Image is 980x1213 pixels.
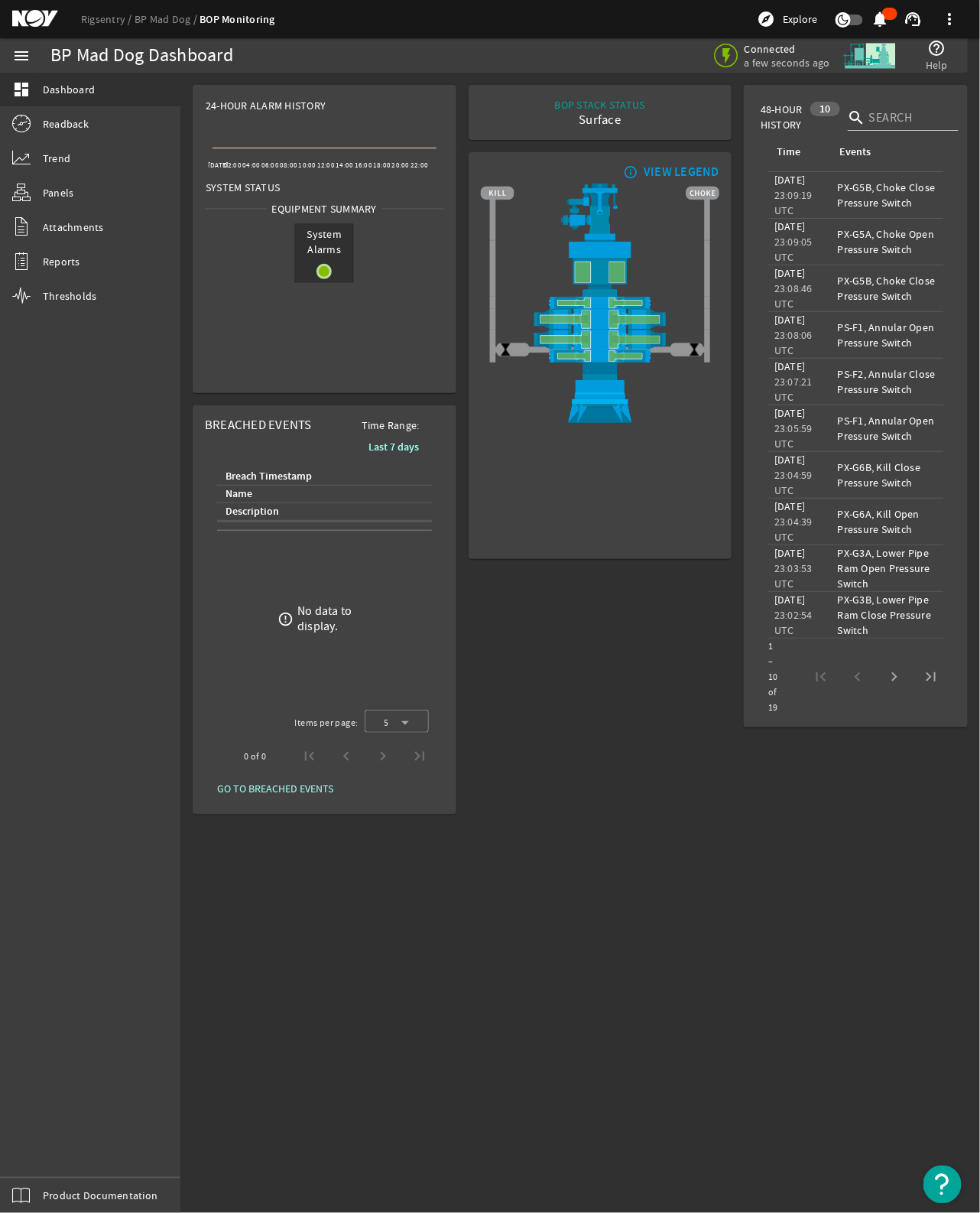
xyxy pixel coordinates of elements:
button: GO TO BREACHED EVENTS [205,775,346,802]
div: Description [226,503,279,520]
input: Search [869,109,946,127]
legacy-datetime-component: 23:07:21 UTC [774,375,813,404]
span: Dashboard [43,82,95,97]
div: Name [226,486,252,502]
mat-icon: support_agent [904,10,922,28]
span: 48-Hour History [761,102,803,132]
div: BP Mad Dog Dashboard [50,48,233,63]
div: 10 [810,102,840,116]
text: 08:00 [280,161,297,170]
span: System Status [206,180,280,195]
span: Equipment Summary [267,201,382,216]
span: Trend [43,151,70,166]
button: more_vert [931,1,968,37]
div: PX-G5B, Choke Close Pressure Switch [838,273,937,304]
span: GO TO BREACHED EVENTS [217,781,333,796]
legacy-datetime-component: 23:04:39 UTC [774,515,813,544]
text: 10:00 [298,161,316,170]
div: Time [777,144,800,161]
i: search [848,109,866,127]
legacy-datetime-component: [DATE] [774,406,806,420]
button: Explore [751,7,823,31]
a: BP Mad Dog [135,12,200,26]
span: Attachments [43,220,104,235]
span: System Alarms [294,223,354,260]
span: 24-Hour Alarm History [206,98,326,113]
text: 06:00 [261,161,279,170]
mat-icon: dashboard [12,80,31,99]
div: PX-G5A, Choke Open Pressure Switch [838,226,937,257]
div: PS-F1, Annular Open Pressure Switch [838,413,937,444]
text: 12:00 [317,161,335,170]
div: VIEW LEGEND [644,164,719,180]
mat-icon: info_outline [620,166,638,178]
mat-icon: notifications [871,10,890,28]
div: BOP STACK STATUS [555,97,645,112]
div: Breach Timestamp [226,468,312,485]
div: PS-F2, Annular Close Pressure Switch [838,366,937,397]
img: WellheadConnector.png [481,363,720,423]
text: 16:00 [355,161,372,170]
div: Time [774,144,819,161]
img: Skid.svg [841,27,898,84]
span: a few seconds ago [745,56,830,70]
span: Explore [783,11,817,27]
span: Thresholds [43,288,97,304]
legacy-datetime-component: [DATE] [774,499,806,513]
span: Help [926,57,948,73]
legacy-datetime-component: 23:02:54 UTC [774,608,813,637]
legacy-datetime-component: [DATE] [774,359,806,373]
button: Last page [913,659,949,695]
img: TransparentStackSlice.png [700,273,715,296]
div: Items per page: [295,715,359,730]
img: TransparentStackSlice.png [485,273,500,296]
a: BOP Monitoring [200,12,275,27]
span: Connected [745,42,830,56]
img: RiserAdapter.png [481,184,720,240]
button: Open Resource Center [923,1166,962,1204]
text: [DATE] [208,161,229,170]
div: PX-G5B, Choke Close Pressure Switch [838,180,937,210]
text: 20:00 [392,161,410,170]
span: Readback [43,116,89,132]
span: Reports [43,254,80,269]
img: ValveClose.png [498,343,513,357]
legacy-datetime-component: 23:04:59 UTC [774,468,813,497]
div: Surface [555,112,645,128]
button: Last 7 days [357,433,432,460]
button: Next page [876,659,913,695]
img: ShearRamOpen.png [481,309,720,329]
legacy-datetime-component: 23:09:05 UTC [774,235,813,264]
text: 14:00 [336,161,353,170]
span: Time Range: [349,418,432,433]
legacy-datetime-component: [DATE] [774,593,806,606]
legacy-datetime-component: 23:05:59 UTC [774,421,813,450]
div: PX-G6B, Kill Close Pressure Switch [838,460,937,490]
div: PX-G3A, Lower Pipe Ram Open Pressure Switch [838,545,937,591]
div: Events [838,144,931,161]
b: Last 7 days [369,440,420,454]
legacy-datetime-component: 23:08:46 UTC [774,281,813,311]
div: PX-G6A, Kill Open Pressure Switch [838,506,937,537]
mat-icon: error_outline [277,611,294,627]
legacy-datetime-component: [DATE] [774,266,806,280]
legacy-datetime-component: [DATE] [774,546,806,560]
span: Panels [43,185,74,200]
legacy-datetime-component: [DATE] [774,453,806,467]
legacy-datetime-component: 23:09:19 UTC [774,188,813,217]
text: 22:00 [410,161,428,170]
legacy-datetime-component: 23:03:53 UTC [774,561,813,590]
div: 0 of 0 [244,749,266,764]
div: Name [223,486,420,502]
legacy-datetime-component: [DATE] [774,173,806,187]
img: ShearRamOpen.png [481,330,720,350]
span: Product Documentation [43,1189,157,1204]
mat-icon: menu [12,47,31,65]
img: ValveClose.png [687,343,702,357]
div: No data to display. [297,603,371,634]
text: 02:00 [224,161,242,170]
div: 1 – 10 of 19 [768,639,778,715]
mat-icon: help_outline [928,39,946,57]
div: PX-G3B, Lower Pipe Ram Close Pressure Switch [838,592,937,638]
div: Breach Timestamp [223,468,420,485]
